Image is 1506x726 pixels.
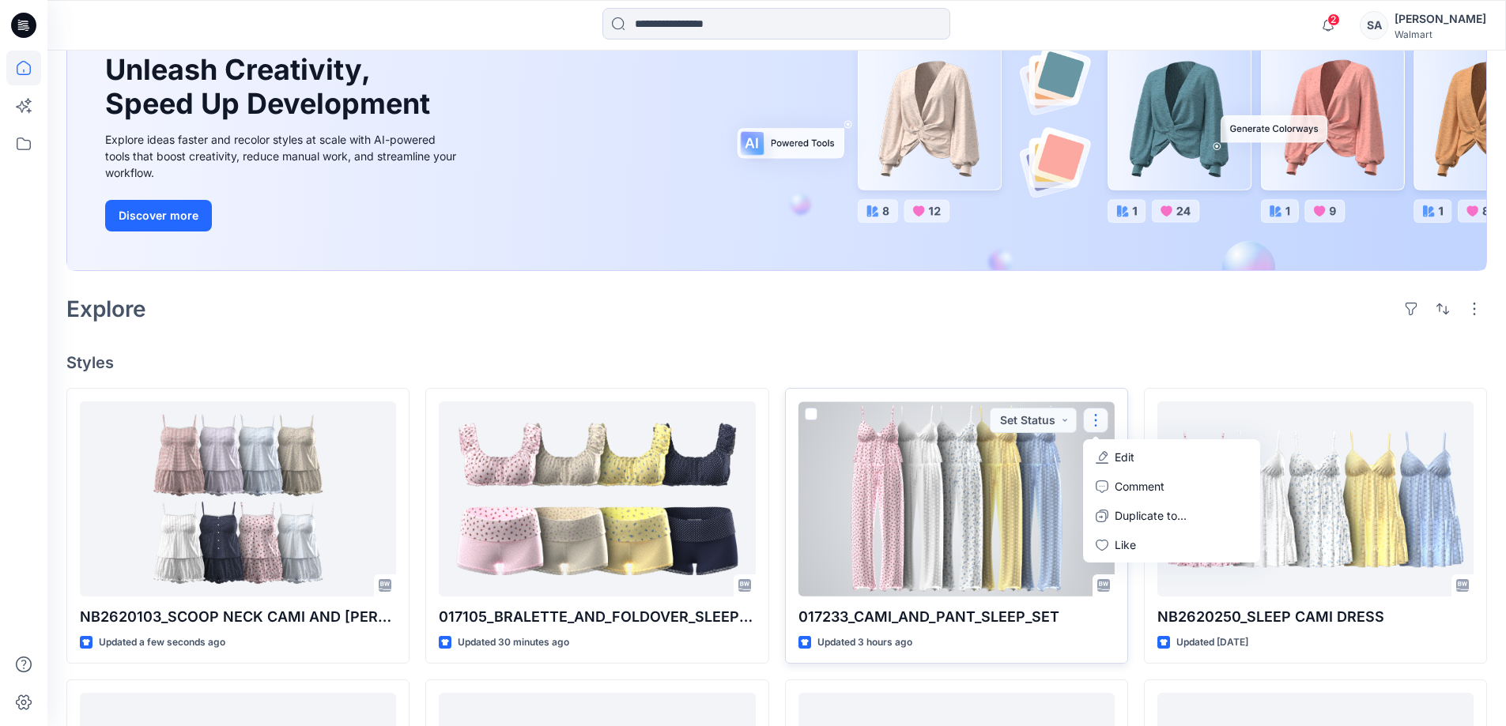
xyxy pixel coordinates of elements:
[1157,606,1474,628] p: NB2620250_SLEEP CAMI DRESS
[1157,401,1474,596] a: NB2620250_SLEEP CAMI DRESS
[1115,507,1187,524] p: Duplicate to...
[1115,536,1136,553] p: Like
[798,401,1115,596] a: 017233_CAMI_AND_PANT_SLEEP_SET
[1115,449,1134,465] p: Edit
[105,200,461,231] a: Discover more
[1327,13,1340,26] span: 2
[798,606,1115,628] p: 017233_CAMI_AND_PANT_SLEEP_SET
[105,131,461,181] div: Explore ideas faster and recolor styles at scale with AI-powered tools that boost creativity, red...
[80,401,396,596] a: NB2620103_SCOOP NECK CAMI AND BLOOMER SET
[817,634,912,651] p: Updated 3 hours ago
[1360,11,1388,39] div: SA
[1395,28,1486,40] div: Walmart
[99,634,225,651] p: Updated a few seconds ago
[1176,634,1248,651] p: Updated [DATE]
[105,200,212,231] button: Discover more
[66,353,1487,372] h4: Styles
[439,401,755,596] a: 017105_BRALETTE_AND_FOLDOVER_SLEEP_SET
[80,606,396,628] p: NB2620103_SCOOP NECK CAMI AND [PERSON_NAME] SET
[1395,9,1486,28] div: [PERSON_NAME]
[1115,478,1164,495] p: Comment
[439,606,755,628] p: 017105_BRALETTE_AND_FOLDOVER_SLEEP_SET
[66,296,146,322] h2: Explore
[1086,442,1257,472] a: Edit
[458,634,569,651] p: Updated 30 minutes ago
[105,53,437,121] h1: Unleash Creativity, Speed Up Development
